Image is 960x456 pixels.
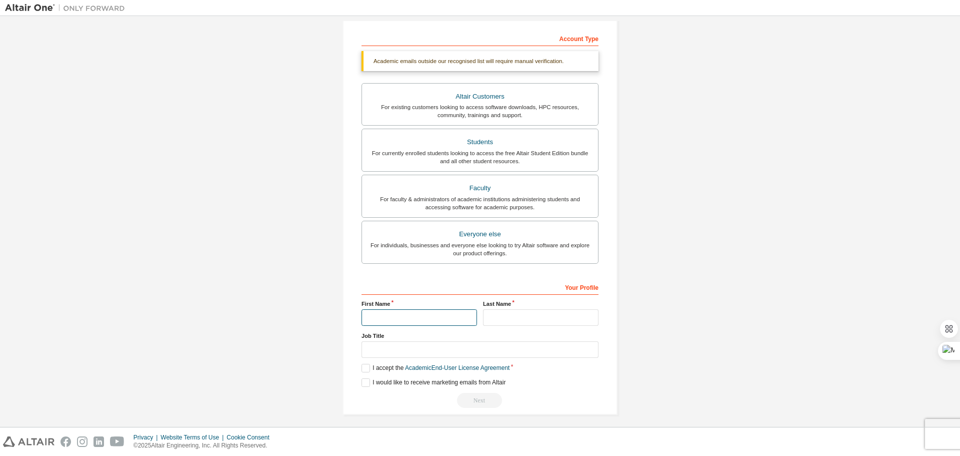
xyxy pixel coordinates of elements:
[226,433,275,441] div: Cookie Consent
[5,3,130,13] img: Altair One
[361,332,598,340] label: Job Title
[361,364,509,372] label: I accept the
[3,436,54,447] img: altair_logo.svg
[60,436,71,447] img: facebook.svg
[368,135,592,149] div: Students
[483,300,598,308] label: Last Name
[368,227,592,241] div: Everyone else
[368,181,592,195] div: Faculty
[368,90,592,104] div: Altair Customers
[160,433,226,441] div: Website Terms of Use
[133,441,275,450] p: © 2025 Altair Engineering, Inc. All Rights Reserved.
[368,149,592,165] div: For currently enrolled students looking to access the free Altair Student Edition bundle and all ...
[77,436,87,447] img: instagram.svg
[361,300,477,308] label: First Name
[361,393,598,408] div: Read and acccept EULA to continue
[361,279,598,295] div: Your Profile
[405,364,509,371] a: Academic End-User License Agreement
[361,30,598,46] div: Account Type
[368,103,592,119] div: For existing customers looking to access software downloads, HPC resources, community, trainings ...
[93,436,104,447] img: linkedin.svg
[361,51,598,71] div: Academic emails outside our recognised list will require manual verification.
[368,195,592,211] div: For faculty & administrators of academic institutions administering students and accessing softwa...
[361,378,505,387] label: I would like to receive marketing emails from Altair
[110,436,124,447] img: youtube.svg
[133,433,160,441] div: Privacy
[368,241,592,257] div: For individuals, businesses and everyone else looking to try Altair software and explore our prod...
